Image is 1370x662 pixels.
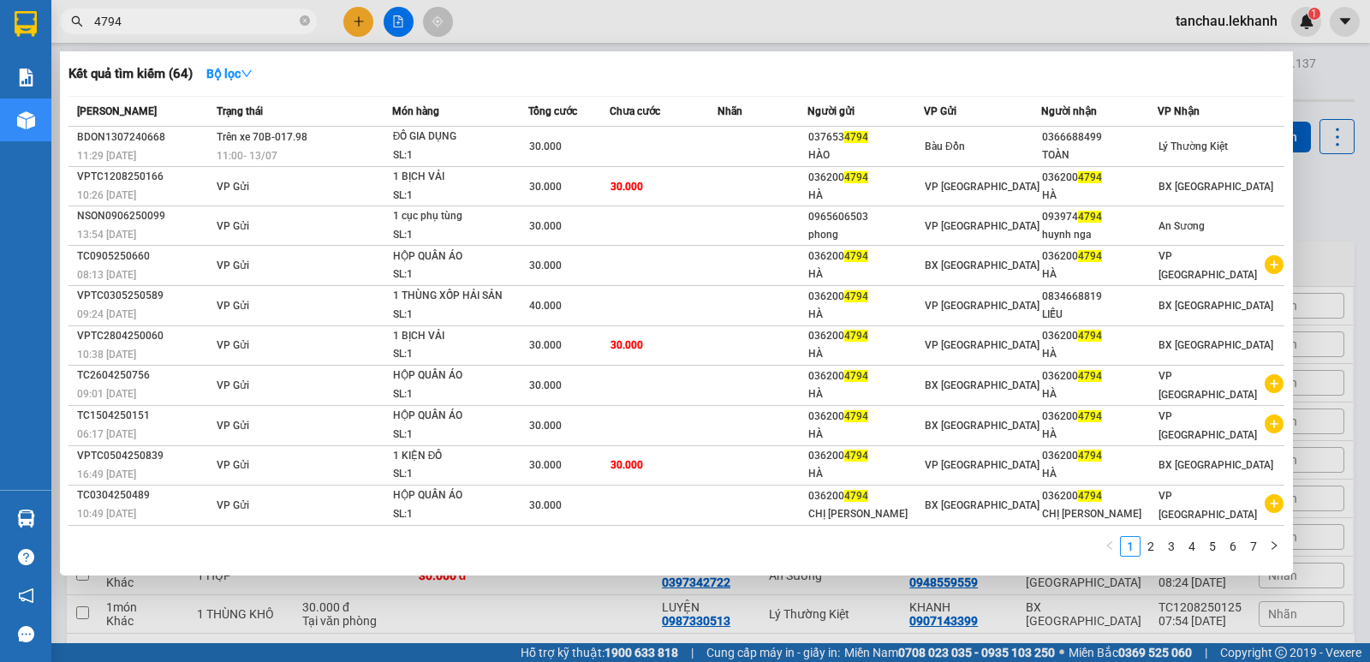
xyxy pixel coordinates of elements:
[217,499,249,511] span: VP Gửi
[1264,536,1284,557] button: right
[1078,211,1102,223] span: 4794
[529,300,562,312] span: 40.000
[77,229,136,241] span: 13:54 [DATE]
[193,60,266,87] button: Bộ lọcdown
[77,128,211,146] div: BDON1307240668
[217,300,249,312] span: VP Gửi
[1159,220,1205,232] span: An Sương
[77,207,211,225] div: NSON0906250099
[529,459,562,471] span: 30.000
[17,69,35,86] img: solution-icon
[529,220,562,232] span: 30.000
[844,410,868,422] span: 4794
[808,226,923,244] div: phong
[925,379,1039,391] span: BX [GEOGRAPHIC_DATA]
[1269,540,1279,551] span: right
[1182,537,1201,556] a: 4
[393,465,521,484] div: SL: 1
[808,327,923,345] div: 036200
[1042,505,1157,523] div: CHỊ [PERSON_NAME]
[1141,536,1161,557] li: 2
[77,447,211,465] div: VPTC0504250839
[808,447,923,465] div: 036200
[217,259,249,271] span: VP Gửi
[925,420,1039,432] span: BX [GEOGRAPHIC_DATA]
[1223,536,1243,557] li: 6
[1041,105,1097,117] span: Người nhận
[393,128,521,146] div: ĐỒ GIA DỤNG
[393,486,521,505] div: HỘP QUẦN ÁO
[1042,408,1157,426] div: 036200
[529,379,562,391] span: 30.000
[808,385,923,403] div: HÀ
[1203,537,1222,556] a: 5
[393,367,521,385] div: HỘP QUẦN ÁO
[808,146,923,164] div: HÀO
[925,181,1039,193] span: VP [GEOGRAPHIC_DATA]
[807,105,855,117] span: Người gửi
[808,465,923,483] div: HÀ
[1159,181,1273,193] span: BX [GEOGRAPHIC_DATA]
[1159,300,1273,312] span: BX [GEOGRAPHIC_DATA]
[1264,536,1284,557] li: Next Page
[844,370,868,382] span: 4794
[393,407,521,426] div: HỘP QUẦN ÁO
[610,105,660,117] span: Chưa cước
[844,250,868,262] span: 4794
[77,349,136,361] span: 10:38 [DATE]
[300,14,310,30] span: close-circle
[808,169,923,187] div: 036200
[925,259,1039,271] span: BX [GEOGRAPHIC_DATA]
[77,105,157,117] span: [PERSON_NAME]
[1159,459,1273,471] span: BX [GEOGRAPHIC_DATA]
[1078,450,1102,462] span: 4794
[1202,536,1223,557] li: 5
[808,487,923,505] div: 036200
[77,168,211,186] div: VPTC1208250166
[18,549,34,565] span: question-circle
[393,265,521,284] div: SL: 1
[1078,410,1102,422] span: 4794
[68,65,193,83] h3: Kết quả tìm kiếm ( 64 )
[844,131,868,143] span: 4794
[1042,248,1157,265] div: 036200
[529,339,562,351] span: 30.000
[77,486,211,504] div: TC0304250489
[844,450,868,462] span: 4794
[808,306,923,324] div: HÀ
[217,181,249,193] span: VP Gửi
[393,226,521,245] div: SL: 1
[529,259,562,271] span: 30.000
[393,345,521,364] div: SL: 1
[392,105,439,117] span: Món hàng
[1159,140,1228,152] span: Lý Thường Kiệt
[1042,208,1157,226] div: 093974
[393,447,521,466] div: 1 KIỆN ĐỒ
[1121,537,1140,556] a: 1
[1078,250,1102,262] span: 4794
[393,385,521,404] div: SL: 1
[808,128,923,146] div: 037653
[1158,105,1200,117] span: VP Nhận
[217,150,277,162] span: 11:00 - 13/07
[1159,410,1257,441] span: VP [GEOGRAPHIC_DATA]
[393,287,521,306] div: 1 THÙNG XỐP HẢI SẢN
[1265,255,1284,274] span: plus-circle
[1042,306,1157,324] div: LIỄU
[529,181,562,193] span: 30.000
[1042,146,1157,164] div: TOÀN
[611,459,643,471] span: 30.000
[925,300,1039,312] span: VP [GEOGRAPHIC_DATA]
[1042,447,1157,465] div: 036200
[71,15,83,27] span: search
[1120,536,1141,557] li: 1
[1224,537,1242,556] a: 6
[1099,536,1120,557] li: Previous Page
[611,339,643,351] span: 30.000
[808,367,923,385] div: 036200
[808,208,923,226] div: 0965606503
[1141,537,1160,556] a: 2
[393,327,521,346] div: 1 BỊCH VẢI
[77,367,211,385] div: TC2604250756
[924,105,956,117] span: VP Gửi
